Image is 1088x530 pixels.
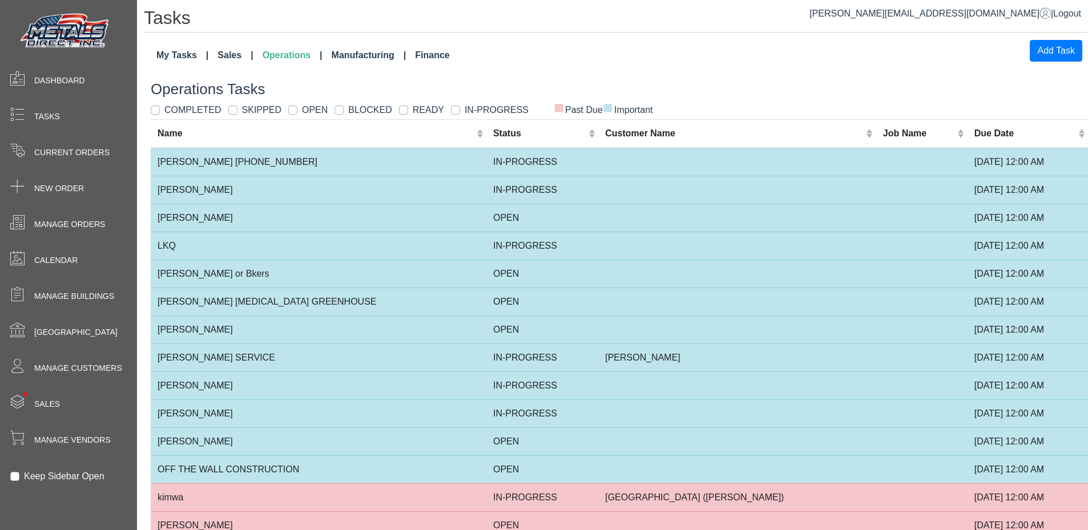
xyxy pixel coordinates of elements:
[34,434,111,446] span: Manage Vendors
[603,105,653,115] span: Important
[34,147,110,159] span: Current Orders
[486,288,598,315] td: OPEN
[164,103,221,117] label: COMPLETED
[968,148,1088,176] td: [DATE] 12:00 AM
[34,254,78,266] span: Calendar
[34,290,114,302] span: Manage Buildings
[968,343,1088,371] td: [DATE] 12:00 AM
[598,343,876,371] td: [PERSON_NAME]
[968,288,1088,315] td: [DATE] 12:00 AM
[968,455,1088,483] td: [DATE] 12:00 AM
[24,470,104,483] label: Keep Sidebar Open
[554,103,564,111] span: ■
[151,204,486,232] td: [PERSON_NAME]
[242,103,281,117] label: SKIPPED
[151,399,486,427] td: [PERSON_NAME]
[151,176,486,204] td: [PERSON_NAME]
[968,371,1088,399] td: [DATE] 12:00 AM
[144,7,1088,33] h1: Tasks
[1030,40,1082,62] button: Add Task
[151,427,486,455] td: [PERSON_NAME]
[34,75,85,87] span: Dashboard
[151,260,486,288] td: [PERSON_NAME] or Bkers
[151,80,1088,98] h3: Operations Tasks
[968,315,1088,343] td: [DATE] 12:00 AM
[213,44,257,67] a: Sales
[413,103,444,117] label: READY
[34,183,84,195] span: New Order
[486,343,598,371] td: IN-PROGRESS
[34,362,122,374] span: Manage Customers
[158,127,474,140] div: Name
[258,44,327,67] a: Operations
[410,44,454,67] a: Finance
[493,127,586,140] div: Status
[968,399,1088,427] td: [DATE] 12:00 AM
[486,399,598,427] td: IN-PROGRESS
[34,111,60,123] span: Tasks
[348,103,392,117] label: BLOCKED
[34,219,105,230] span: Manage Orders
[968,483,1088,511] td: [DATE] 12:00 AM
[486,371,598,399] td: IN-PROGRESS
[974,127,1075,140] div: Due Date
[968,204,1088,232] td: [DATE] 12:00 AM
[603,103,613,111] span: ■
[151,455,486,483] td: OFF THE WALL CONSTRUCTION
[152,44,213,67] a: My Tasks
[883,127,955,140] div: Job Name
[809,9,1051,18] a: [PERSON_NAME][EMAIL_ADDRESS][DOMAIN_NAME]
[968,176,1088,204] td: [DATE] 12:00 AM
[968,232,1088,260] td: [DATE] 12:00 AM
[486,204,598,232] td: OPEN
[486,427,598,455] td: OPEN
[151,288,486,315] td: [PERSON_NAME] [MEDICAL_DATA] GREENHOUSE
[151,232,486,260] td: LKQ
[34,326,118,338] span: [GEOGRAPHIC_DATA]
[34,398,60,410] span: Sales
[809,7,1081,21] div: |
[151,371,486,399] td: [PERSON_NAME]
[327,44,411,67] a: Manufacturing
[151,343,486,371] td: [PERSON_NAME] SERVICE
[554,105,603,115] span: Past Due
[968,260,1088,288] td: [DATE] 12:00 AM
[11,376,40,413] span: •
[151,315,486,343] td: [PERSON_NAME]
[486,148,598,176] td: IN-PROGRESS
[486,260,598,288] td: OPEN
[151,148,486,176] td: [PERSON_NAME] [PHONE_NUMBER]
[302,103,328,117] label: OPEN
[486,455,598,483] td: OPEN
[465,103,529,117] label: IN-PROGRESS
[1053,9,1081,18] span: Logout
[486,232,598,260] td: IN-PROGRESS
[605,127,863,140] div: Customer Name
[17,10,114,52] img: Metals Direct Inc Logo
[598,483,876,511] td: [GEOGRAPHIC_DATA] ([PERSON_NAME])
[486,315,598,343] td: OPEN
[486,176,598,204] td: IN-PROGRESS
[151,483,486,511] td: kimwa
[486,483,598,511] td: IN-PROGRESS
[968,427,1088,455] td: [DATE] 12:00 AM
